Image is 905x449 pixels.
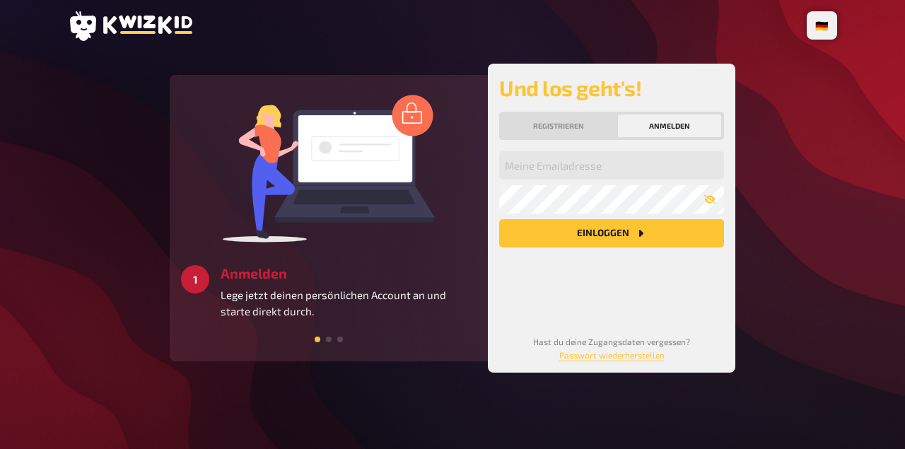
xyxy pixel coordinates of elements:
button: Einloggen [499,219,724,247]
button: Registrieren [502,115,615,137]
p: Lege jetzt deinen persönlichen Account an und starte direkt durch. [221,287,477,319]
h2: Und los geht's! [499,75,724,100]
img: log in [223,94,435,243]
div: 1 [181,265,209,293]
small: Hast du deine Zugangsdaten vergessen? [533,337,690,360]
input: Meine Emailadresse [499,151,724,180]
li: 🇩🇪 [810,14,834,37]
h3: Anmelden [221,265,477,281]
button: Anmelden [618,115,721,137]
a: Passwort wiederherstellen [559,350,665,360]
